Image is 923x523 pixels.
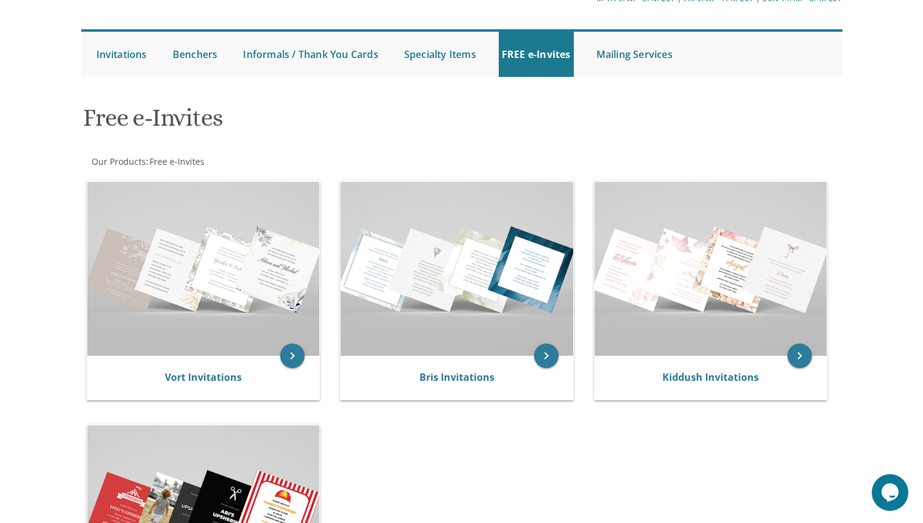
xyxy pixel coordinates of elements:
a: Informals / Thank You Cards [240,32,381,77]
h1: Free e-Invites [83,104,581,140]
img: Vort Invitations [87,182,320,356]
a: Mailing Services [593,32,676,77]
a: Specialty Items [401,32,479,77]
img: Kiddush Invitations [595,182,827,356]
a: keyboard_arrow_right [787,344,812,368]
a: Vort Invitations [165,370,242,384]
a: Kiddush Invitations [662,370,759,384]
img: Bris Invitations [341,182,573,356]
a: Free e-Invites [148,156,205,167]
a: Invitations [93,32,150,77]
a: keyboard_arrow_right [280,344,305,368]
span: Free e-Invites [150,156,205,167]
a: Bris Invitations [419,370,494,384]
a: Benchers [170,32,221,77]
div: : [81,156,462,168]
a: keyboard_arrow_right [534,344,559,368]
a: FREE e-Invites [499,32,574,77]
a: Our Products [90,156,146,167]
iframe: chat widget [872,474,911,511]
